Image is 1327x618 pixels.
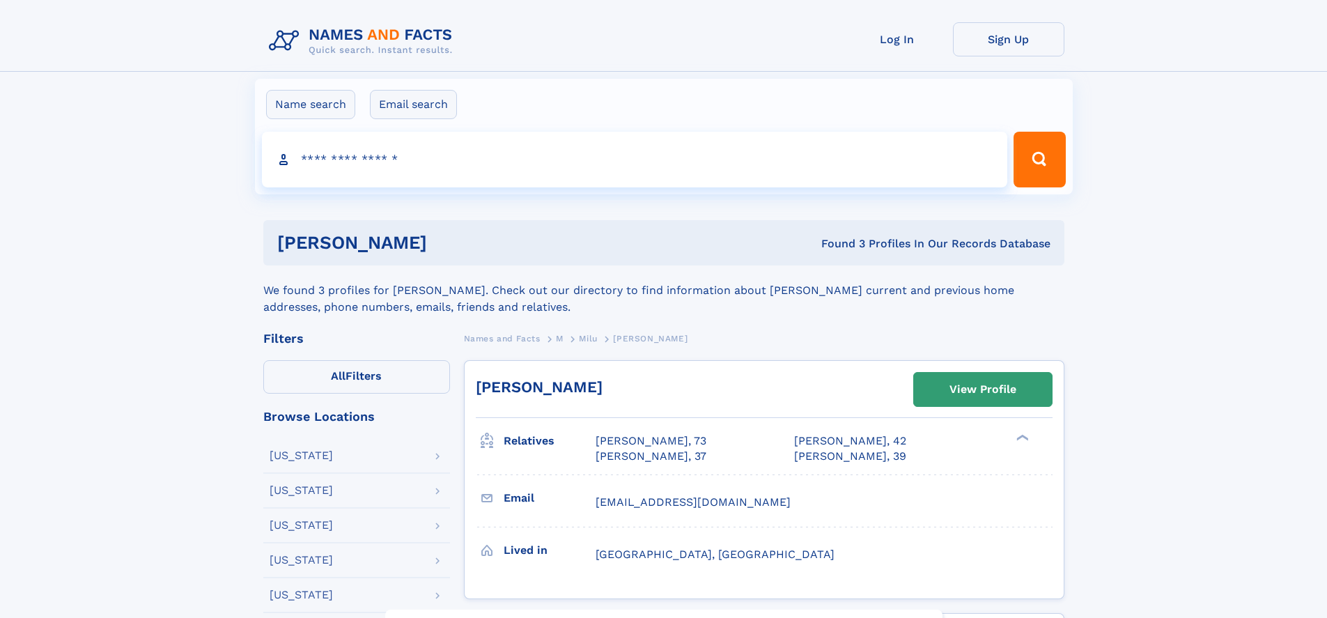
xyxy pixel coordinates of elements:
[596,449,706,464] a: [PERSON_NAME], 37
[596,433,706,449] a: [PERSON_NAME], 73
[270,589,333,601] div: [US_STATE]
[270,450,333,461] div: [US_STATE]
[613,334,688,343] span: [PERSON_NAME]
[504,429,596,453] h3: Relatives
[331,369,346,383] span: All
[263,410,450,423] div: Browse Locations
[370,90,457,119] label: Email search
[556,334,564,343] span: M
[263,265,1064,316] div: We found 3 profiles for [PERSON_NAME]. Check out our directory to find information about [PERSON_...
[1014,132,1065,187] button: Search Button
[1013,433,1030,442] div: ❯
[794,433,906,449] a: [PERSON_NAME], 42
[262,132,1008,187] input: search input
[596,495,791,509] span: [EMAIL_ADDRESS][DOMAIN_NAME]
[270,555,333,566] div: [US_STATE]
[556,330,564,347] a: M
[504,539,596,562] h3: Lived in
[464,330,541,347] a: Names and Facts
[277,234,624,252] h1: [PERSON_NAME]
[949,373,1016,405] div: View Profile
[270,520,333,531] div: [US_STATE]
[263,22,464,60] img: Logo Names and Facts
[914,373,1052,406] a: View Profile
[579,330,597,347] a: Milu
[266,90,355,119] label: Name search
[794,449,906,464] a: [PERSON_NAME], 39
[841,22,953,56] a: Log In
[263,332,450,345] div: Filters
[270,485,333,496] div: [US_STATE]
[579,334,597,343] span: Milu
[504,486,596,510] h3: Email
[263,360,450,394] label: Filters
[624,236,1050,252] div: Found 3 Profiles In Our Records Database
[476,378,603,396] a: [PERSON_NAME]
[596,548,835,561] span: [GEOGRAPHIC_DATA], [GEOGRAPHIC_DATA]
[953,22,1064,56] a: Sign Up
